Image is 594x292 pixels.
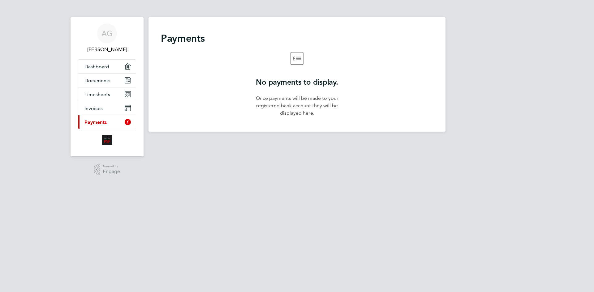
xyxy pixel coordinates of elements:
a: Timesheets [78,87,136,101]
a: Payments [78,115,136,129]
span: Timesheets [84,91,110,97]
p: Once payments will be made to your registered bank account they will be displayed here. [252,95,342,117]
span: Dashboard [84,64,109,70]
a: Go to home page [78,135,136,145]
a: Dashboard [78,60,136,73]
h2: Payments [161,32,433,44]
a: Documents [78,74,136,87]
a: Invoices [78,101,136,115]
a: Powered byEngage [94,164,120,176]
span: Powered by [103,164,120,169]
span: Aiden Grover [78,46,136,53]
nav: Main navigation [71,17,144,156]
span: Payments [84,119,107,125]
span: Engage [103,169,120,174]
img: alliancemsp-logo-retina.png [102,135,112,145]
span: Invoices [84,105,103,111]
span: AG [101,29,113,37]
a: AG[PERSON_NAME] [78,23,136,53]
h2: No payments to display. [252,77,342,87]
span: Documents [84,78,110,83]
